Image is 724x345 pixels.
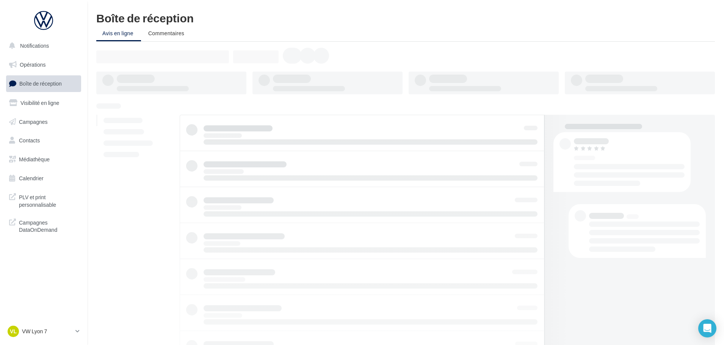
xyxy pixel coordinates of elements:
[10,328,17,335] span: VL
[19,118,48,125] span: Campagnes
[148,30,184,36] span: Commentaires
[19,175,44,181] span: Calendrier
[5,38,80,54] button: Notifications
[96,12,715,23] div: Boîte de réception
[5,189,83,211] a: PLV et print personnalisable
[20,42,49,49] span: Notifications
[19,137,40,144] span: Contacts
[5,95,83,111] a: Visibilité en ligne
[22,328,72,335] p: VW Lyon 7
[6,324,81,339] a: VL VW Lyon 7
[20,61,45,68] span: Opérations
[19,217,78,234] span: Campagnes DataOnDemand
[5,214,83,237] a: Campagnes DataOnDemand
[20,100,59,106] span: Visibilité en ligne
[5,75,83,92] a: Boîte de réception
[5,57,83,73] a: Opérations
[5,151,83,167] a: Médiathèque
[19,156,50,162] span: Médiathèque
[698,319,716,337] div: Open Intercom Messenger
[5,133,83,148] a: Contacts
[5,114,83,130] a: Campagnes
[5,170,83,186] a: Calendrier
[19,192,78,208] span: PLV et print personnalisable
[19,80,62,87] span: Boîte de réception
